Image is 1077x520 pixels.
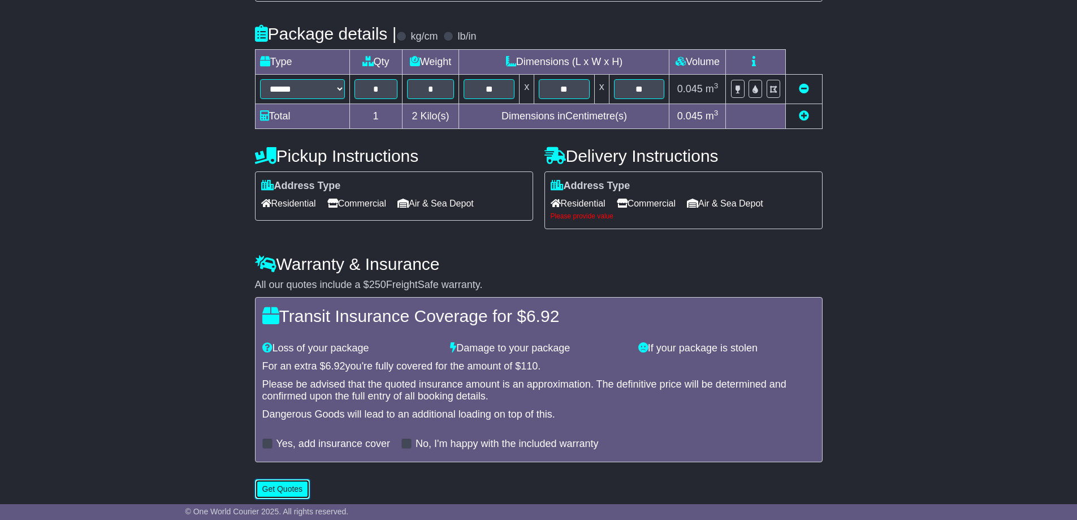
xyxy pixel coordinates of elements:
div: All our quotes include a $ FreightSafe warranty. [255,279,823,291]
td: Weight [402,49,459,74]
span: Commercial [617,195,676,212]
div: Dangerous Goods will lead to an additional loading on top of this. [262,409,815,421]
td: Qty [349,49,402,74]
span: 2 [412,110,417,122]
h4: Pickup Instructions [255,147,533,165]
sup: 3 [714,81,719,90]
div: Please provide value [551,212,816,220]
label: Address Type [551,180,630,192]
div: Please be advised that the quoted insurance amount is an approximation. The definitive price will... [262,379,815,403]
span: m [706,110,719,122]
h4: Package details | [255,24,397,43]
span: 0.045 [677,110,703,122]
span: 250 [369,279,386,290]
h4: Warranty & Insurance [255,255,823,273]
span: Residential [551,195,605,212]
td: Type [255,49,349,74]
label: Address Type [261,180,341,192]
span: 6.92 [526,307,559,325]
span: Residential [261,195,316,212]
td: Dimensions (L x W x H) [459,49,669,74]
span: 0.045 [677,83,703,94]
span: Commercial [327,195,386,212]
div: Loss of your package [257,342,445,355]
span: 6.92 [326,360,345,372]
td: Dimensions in Centimetre(s) [459,104,669,128]
sup: 3 [714,109,719,117]
td: x [594,74,609,104]
div: If your package is stolen [633,342,821,355]
a: Remove this item [799,83,809,94]
td: Kilo(s) [402,104,459,128]
label: kg/cm [410,31,438,43]
span: 110 [521,360,538,372]
td: 1 [349,104,402,128]
button: Get Quotes [255,479,310,499]
span: Air & Sea Depot [687,195,763,212]
span: © One World Courier 2025. All rights reserved. [185,507,349,516]
div: For an extra $ you're fully covered for the amount of $ . [262,360,815,373]
label: No, I'm happy with the included warranty [416,438,599,450]
div: Damage to your package [444,342,633,355]
h4: Delivery Instructions [544,147,823,165]
label: Yes, add insurance cover [276,438,390,450]
span: m [706,83,719,94]
label: lb/in [457,31,476,43]
td: Volume [669,49,726,74]
span: Air & Sea Depot [397,195,474,212]
td: Total [255,104,349,128]
h4: Transit Insurance Coverage for $ [262,307,815,325]
a: Add new item [799,110,809,122]
td: x [520,74,534,104]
